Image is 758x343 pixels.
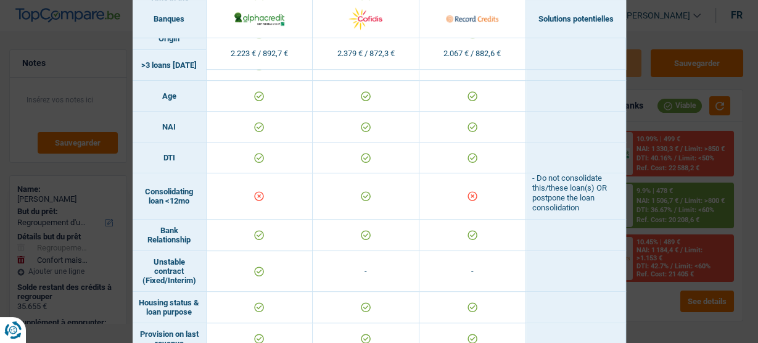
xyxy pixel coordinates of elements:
[133,50,207,81] td: >3 loans [DATE]
[207,38,313,70] td: 2.223 € / 892,7 €
[339,6,392,32] img: Cofidis
[313,38,419,70] td: 2.379 € / 872,3 €
[233,10,286,27] img: AlphaCredit
[133,220,207,251] td: Bank Relationship
[526,173,626,220] td: - Do not consolidate this/these loan(s) OR postpone the loan consolidation
[133,143,207,173] td: DTI
[419,251,526,292] td: -
[419,38,526,70] td: 2.067 € / 882,6 €
[313,251,419,292] td: -
[446,6,498,32] img: Record Credits
[133,173,207,220] td: Consolidating loan <12mo
[133,81,207,112] td: Age
[133,292,207,323] td: Housing status & loan purpose
[133,251,207,292] td: Unstable contract (Fixed/Interim)
[133,112,207,143] td: NAI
